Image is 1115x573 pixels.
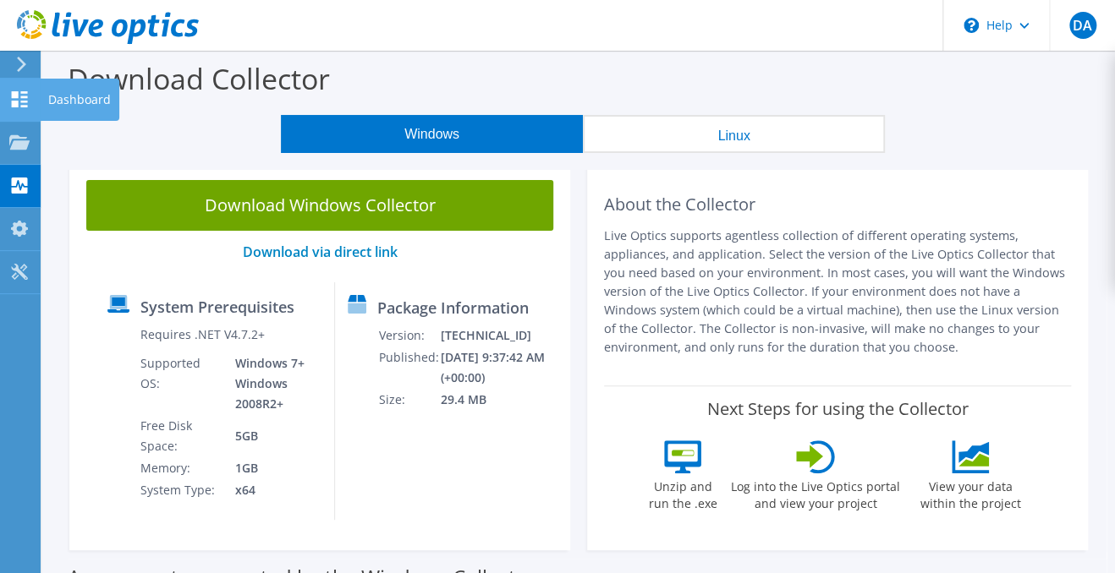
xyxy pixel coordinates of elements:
label: Requires .NET V4.7.2+ [140,326,265,343]
p: Live Optics supports agentless collection of different operating systems, appliances, and applica... [604,226,1071,357]
td: Memory: [140,457,222,479]
span: DA [1069,12,1096,39]
label: View your data within the project [909,473,1031,512]
label: Package Information [377,299,529,316]
td: Published: [378,347,440,389]
td: Supported OS: [140,352,222,415]
div: Dashboard [40,79,119,121]
a: Download Windows Collector [86,180,553,231]
button: Windows [281,115,583,153]
td: System Type: [140,479,222,501]
td: 29.4 MB [440,389,563,411]
a: Download via direct link [243,243,398,261]
label: Next Steps for using the Collector [707,399,969,419]
td: Free Disk Space: [140,415,222,457]
td: Windows 7+ Windows 2008R2+ [222,352,321,415]
button: Linux [583,115,885,153]
td: [TECHNICAL_ID] [440,325,563,347]
td: [DATE] 9:37:42 AM (+00:00) [440,347,563,389]
td: 1GB [222,457,321,479]
td: Size: [378,389,440,411]
label: System Prerequisites [140,298,294,315]
td: x64 [222,479,321,501]
label: Unzip and run the .exe [644,473,722,512]
td: Version: [378,325,440,347]
td: 5GB [222,415,321,457]
svg: \n [964,18,979,33]
label: Log into the Live Optics portal and view your project [730,473,901,512]
h2: About the Collector [604,194,1071,215]
label: Download Collector [68,59,330,98]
